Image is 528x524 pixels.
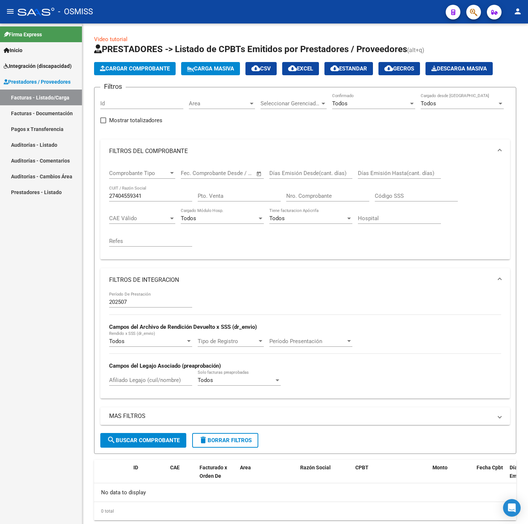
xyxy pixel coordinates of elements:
a: Video tutorial [94,36,127,43]
datatable-header-cell: ID [130,460,167,492]
mat-expansion-panel-header: FILTROS DE INTEGRACION [100,268,510,292]
span: Período Presentación [269,338,346,345]
span: (alt+q) [407,47,424,54]
span: Inicio [4,46,22,54]
span: Area [240,465,251,470]
mat-panel-title: FILTROS DEL COMPROBANTE [109,147,492,155]
span: Area [189,100,248,107]
span: Todos [421,100,436,107]
datatable-header-cell: Razón Social [297,460,352,492]
span: PRESTADORES -> Listado de CPBTs Emitidos por Prestadores / Proveedores [94,44,407,54]
span: CAE Válido [109,215,169,222]
button: Descarga Masiva [425,62,493,75]
span: Comprobante Tipo [109,170,169,177]
mat-panel-title: MAS FILTROS [109,412,492,420]
span: Mostrar totalizadores [109,116,162,125]
datatable-header-cell: Fecha Cpbt [474,460,507,492]
div: No data to display [94,483,516,502]
button: Estandar [324,62,373,75]
mat-icon: cloud_download [330,64,339,73]
span: Firma Express [4,30,42,39]
span: Borrar Filtros [199,437,252,444]
span: ID [133,465,138,470]
datatable-header-cell: CPBT [352,460,430,492]
span: Monto [432,465,448,470]
mat-icon: cloud_download [251,64,260,73]
span: CAE [170,465,180,470]
input: Fecha inicio [181,170,211,177]
div: Open Intercom Messenger [503,499,521,517]
span: Razón Social [300,465,331,470]
mat-expansion-panel-header: FILTROS DEL COMPROBANTE [100,139,510,163]
strong: Campos del Archivo de Rendición Devuelto x SSS (dr_envio) [109,324,257,330]
mat-expansion-panel-header: MAS FILTROS [100,407,510,425]
input: Fecha fin [217,170,253,177]
mat-icon: delete [199,436,208,444]
span: CPBT [355,465,369,470]
span: CSV [251,65,271,72]
span: Tipo de Registro [198,338,257,345]
button: EXCEL [282,62,319,75]
div: FILTROS DEL COMPROBANTE [100,163,510,259]
button: Carga Masiva [181,62,240,75]
span: Todos [181,215,196,222]
button: CSV [245,62,277,75]
span: Seleccionar Gerenciador [261,100,320,107]
span: Integración (discapacidad) [4,62,72,70]
span: Estandar [330,65,367,72]
span: Todos [109,338,125,345]
strong: Campos del Legajo Asociado (preaprobación) [109,363,221,369]
span: Gecros [384,65,414,72]
span: Todos [198,377,213,383]
div: FILTROS DE INTEGRACION [100,292,510,399]
span: Descarga Masiva [431,65,487,72]
span: Facturado x Orden De [200,465,227,479]
mat-icon: menu [6,7,15,16]
datatable-header-cell: CAE [167,460,197,492]
span: Todos [269,215,285,222]
span: Fecha Cpbt [477,465,503,470]
span: Prestadores / Proveedores [4,78,71,86]
datatable-header-cell: Facturado x Orden De [197,460,237,492]
span: Buscar Comprobante [107,437,180,444]
div: 0 total [94,502,516,520]
mat-icon: search [107,436,116,444]
button: Buscar Comprobante [100,433,186,448]
span: Carga Masiva [187,65,234,72]
mat-icon: cloud_download [384,64,393,73]
app-download-masive: Descarga masiva de comprobantes (adjuntos) [425,62,493,75]
button: Borrar Filtros [192,433,258,448]
button: Gecros [378,62,420,75]
h3: Filtros [100,81,126,92]
button: Cargar Comprobante [94,62,176,75]
span: EXCEL [288,65,313,72]
mat-icon: person [513,7,522,16]
span: - OSMISS [58,4,93,20]
datatable-header-cell: Monto [430,460,474,492]
mat-icon: cloud_download [288,64,297,73]
button: Open calendar [255,170,263,178]
span: Todos [332,100,348,107]
mat-panel-title: FILTROS DE INTEGRACION [109,276,492,284]
span: Cargar Comprobante [100,65,170,72]
datatable-header-cell: Area [237,460,287,492]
